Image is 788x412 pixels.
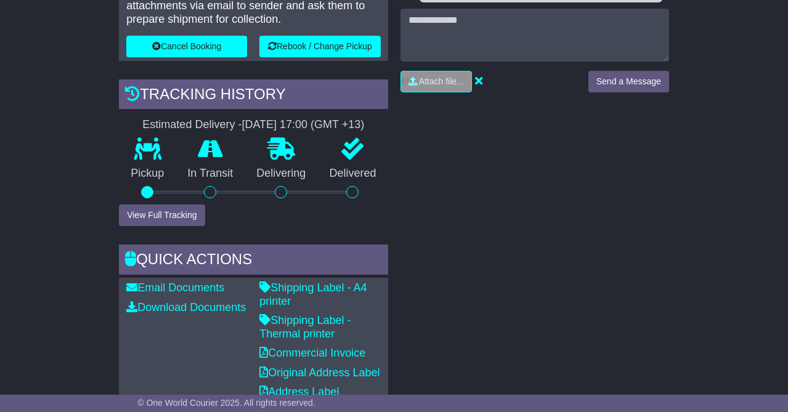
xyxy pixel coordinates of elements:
button: View Full Tracking [119,204,205,226]
p: Delivering [245,167,317,180]
a: Email Documents [126,281,224,294]
button: Cancel Booking [126,36,247,57]
div: [DATE] 17:00 (GMT +13) [242,118,364,132]
div: Tracking history [119,79,388,113]
button: Send a Message [588,71,669,92]
span: © One World Courier 2025. All rights reserved. [137,398,315,408]
a: Shipping Label - A4 printer [259,281,367,307]
a: Commercial Invoice [259,347,365,359]
a: Address Label [259,386,339,398]
button: Rebook / Change Pickup [259,36,380,57]
p: Pickup [119,167,176,180]
a: Original Address Label [259,366,380,379]
a: Download Documents [126,301,246,313]
p: Delivered [317,167,388,180]
p: In Transit [176,167,245,180]
a: Shipping Label - Thermal printer [259,314,351,340]
div: Estimated Delivery - [119,118,388,132]
div: Quick Actions [119,244,388,278]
